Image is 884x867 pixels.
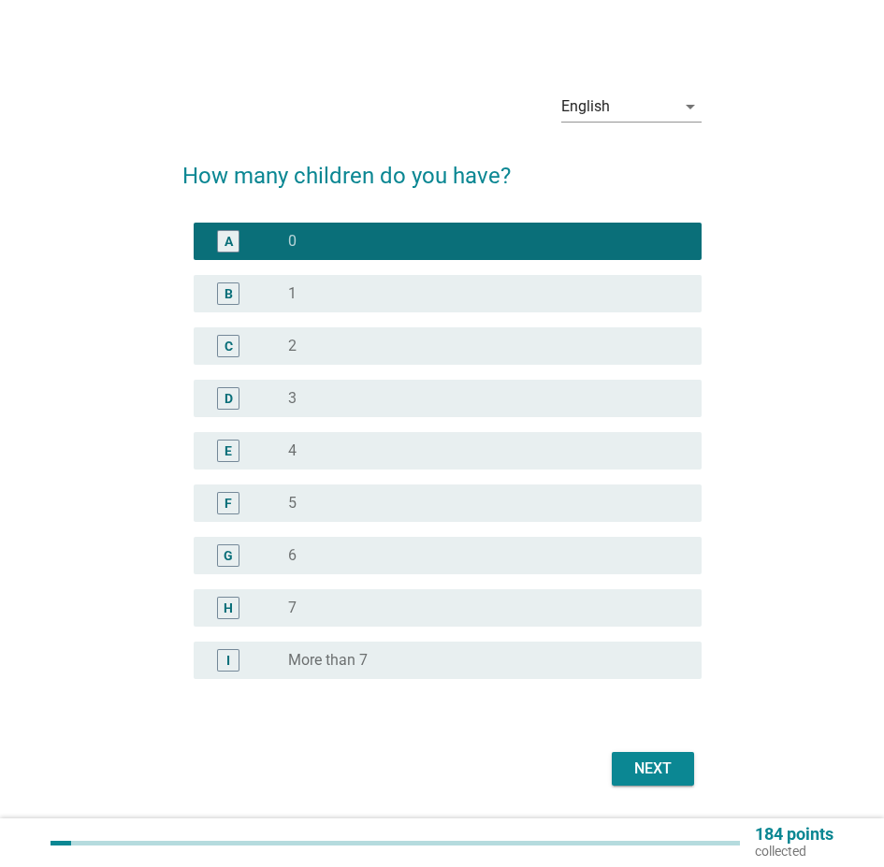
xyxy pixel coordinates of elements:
[612,752,694,786] button: Next
[288,337,297,355] label: 2
[226,650,230,670] div: I
[288,284,297,303] label: 1
[225,493,232,513] div: F
[225,388,233,408] div: D
[225,336,233,355] div: C
[225,231,233,251] div: A
[561,98,610,115] div: English
[627,758,679,780] div: Next
[755,826,833,843] p: 184 points
[224,598,233,617] div: H
[755,843,833,860] p: collected
[288,389,297,408] label: 3
[288,232,297,251] label: 0
[224,545,233,565] div: G
[679,95,702,118] i: arrow_drop_down
[288,651,368,670] label: More than 7
[288,494,297,513] label: 5
[225,283,233,303] div: B
[182,140,702,193] h2: How many children do you have?
[288,441,297,460] label: 4
[288,599,297,617] label: 7
[288,546,297,565] label: 6
[225,441,232,460] div: E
